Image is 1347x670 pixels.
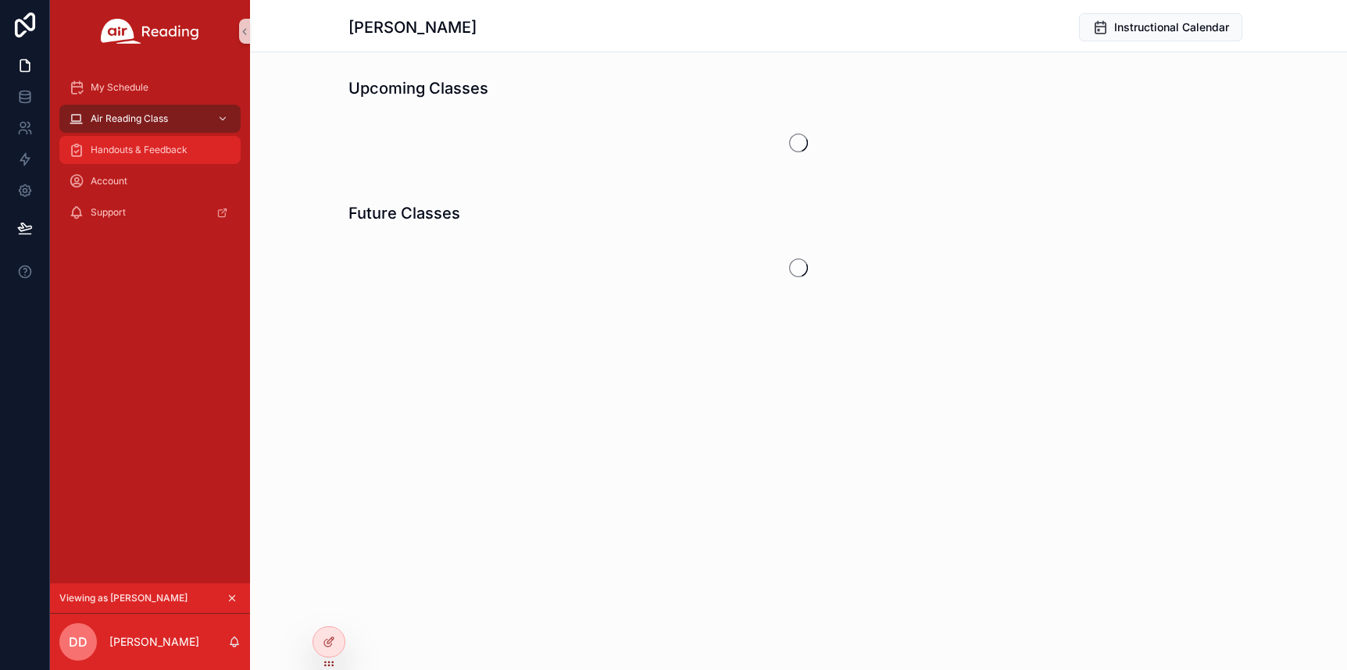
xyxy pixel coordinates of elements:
[1114,20,1229,35] span: Instructional Calendar
[91,112,168,125] span: Air Reading Class
[91,175,127,187] span: Account
[59,198,241,226] a: Support
[348,202,460,224] h1: Future Classes
[1079,13,1242,41] button: Instructional Calendar
[69,633,88,651] span: DD
[59,73,241,102] a: My Schedule
[101,19,199,44] img: App logo
[59,105,241,133] a: Air Reading Class
[59,592,188,604] span: Viewing as [PERSON_NAME]
[59,136,241,164] a: Handouts & Feedback
[59,167,241,195] a: Account
[91,81,148,94] span: My Schedule
[109,634,199,650] p: [PERSON_NAME]
[91,144,188,156] span: Handouts & Feedback
[91,206,126,219] span: Support
[50,62,250,247] div: scrollable content
[348,16,477,38] h1: [PERSON_NAME]
[348,77,488,99] h1: Upcoming Classes
[2,75,30,103] iframe: Spotlight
